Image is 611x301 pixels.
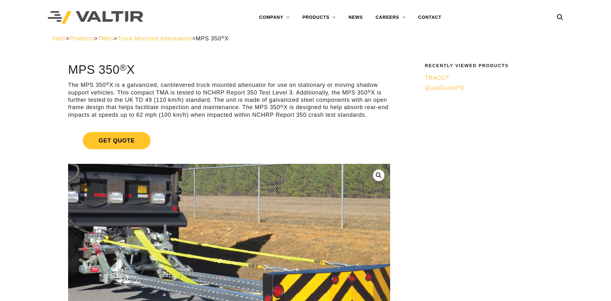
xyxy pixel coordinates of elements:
[52,35,66,42] a: Valtir
[83,132,151,149] span: Get Quote
[117,35,192,42] a: Truck Mounted Attenuators
[52,35,559,42] div: > > > >
[120,62,127,73] sup: ®
[425,75,449,81] span: TRACC
[221,35,225,40] sup: ®
[68,81,390,119] p: The MPS 350 X is a galvanized, cantilevered truck mounted attenuator for use on stationary or mov...
[253,11,296,24] a: COMPANY
[69,35,94,42] a: Products
[296,11,342,24] a: PRODUCTS
[68,124,390,157] a: Get Quote
[412,11,448,24] a: CONTACT
[48,11,143,24] img: Valtir
[368,89,371,94] sup: ®
[280,104,284,109] sup: ®
[369,11,412,24] a: CAREERS
[425,84,555,92] a: QuadGuard®II
[425,63,555,68] h2: Recently Viewed Products
[106,81,109,86] sup: ®
[425,85,464,91] span: QuadGuard II
[425,74,555,82] a: TRACC®
[457,84,460,89] sup: ®
[446,74,449,79] sup: ®
[342,11,369,24] a: NEWS
[68,63,390,77] h1: MPS 350 X
[98,35,114,42] a: TMAs
[196,35,228,42] span: MPS 350 X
